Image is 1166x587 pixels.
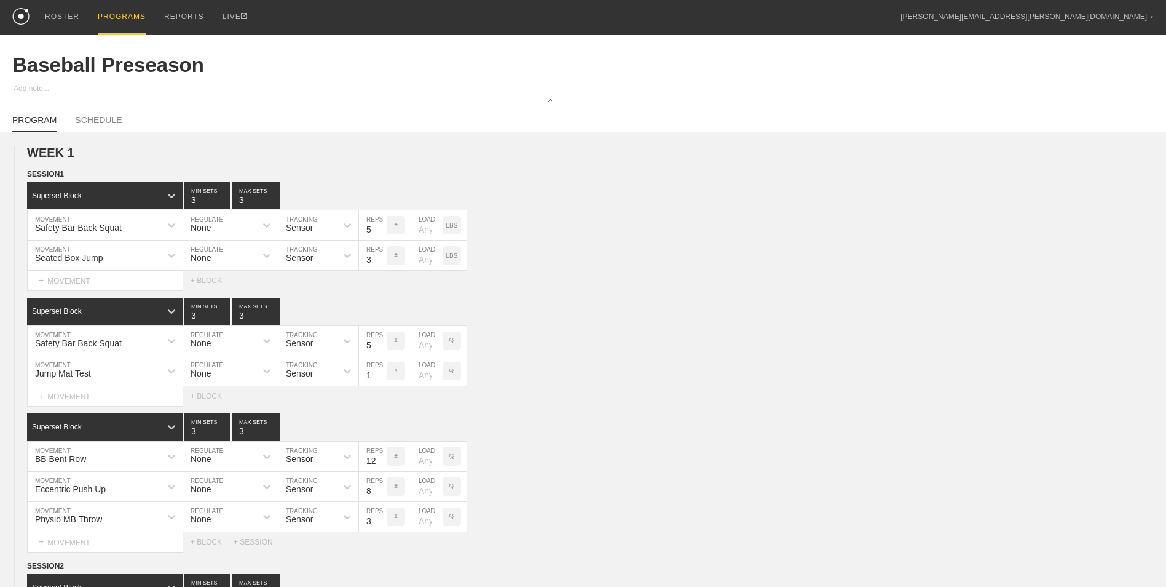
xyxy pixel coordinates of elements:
span: + [38,275,44,286]
p: % [449,368,455,375]
div: Sensor [286,223,313,233]
p: % [449,514,455,521]
span: + [38,391,44,401]
div: None [191,223,211,233]
input: Any [411,326,443,356]
div: Eccentric Push Up [35,484,106,494]
span: SESSION 1 [27,170,64,178]
div: + BLOCK [191,538,234,546]
div: Superset Block [32,191,82,200]
div: Superset Block [32,423,82,431]
div: Sensor [286,514,313,524]
div: None [191,454,211,464]
div: + BLOCK [191,392,234,401]
div: None [191,369,211,378]
div: Sensor [286,338,313,348]
div: MOVEMENT [27,386,183,407]
div: Physio MB Throw [35,514,102,524]
p: % [449,484,455,490]
div: ▼ [1150,14,1154,21]
iframe: Chat Widget [1105,528,1166,587]
p: # [394,338,398,345]
div: Sensor [286,454,313,464]
span: WEEK 1 [27,146,74,159]
div: Safety Bar Back Squat [35,338,122,348]
div: Sensor [286,369,313,378]
p: # [394,222,398,229]
div: Safety Bar Back Squat [35,223,122,233]
p: % [449,453,455,460]
input: Any [411,241,443,270]
div: None [191,514,211,524]
div: None [191,338,211,348]
input: None [232,298,280,325]
div: Sensor [286,253,313,263]
p: LBS [446,252,458,259]
img: logo [12,8,30,25]
input: Any [411,210,443,240]
div: Jump Mat Test [35,369,91,378]
div: MOVEMENT [27,271,183,291]
p: # [394,453,398,460]
div: Superset Block [32,307,82,316]
div: None [191,253,211,263]
input: Any [411,356,443,386]
div: Seated Box Jump [35,253,103,263]
span: SESSION 2 [27,562,64,570]
input: None [232,182,280,209]
a: SCHEDULE [75,115,122,131]
p: # [394,484,398,490]
input: None [232,413,280,441]
p: LBS [446,222,458,229]
div: + BLOCK [191,276,234,285]
div: MOVEMENT [27,532,183,553]
span: + [38,537,44,547]
div: + SESSION [234,538,283,546]
p: # [394,252,398,259]
a: PROGRAM [12,115,57,132]
input: Any [411,442,443,471]
input: Any [411,472,443,501]
div: BB Bent Row [35,454,86,464]
div: None [191,484,211,494]
input: Any [411,502,443,532]
p: % [449,338,455,345]
div: Sensor [286,484,313,494]
p: # [394,514,398,521]
p: # [394,368,398,375]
